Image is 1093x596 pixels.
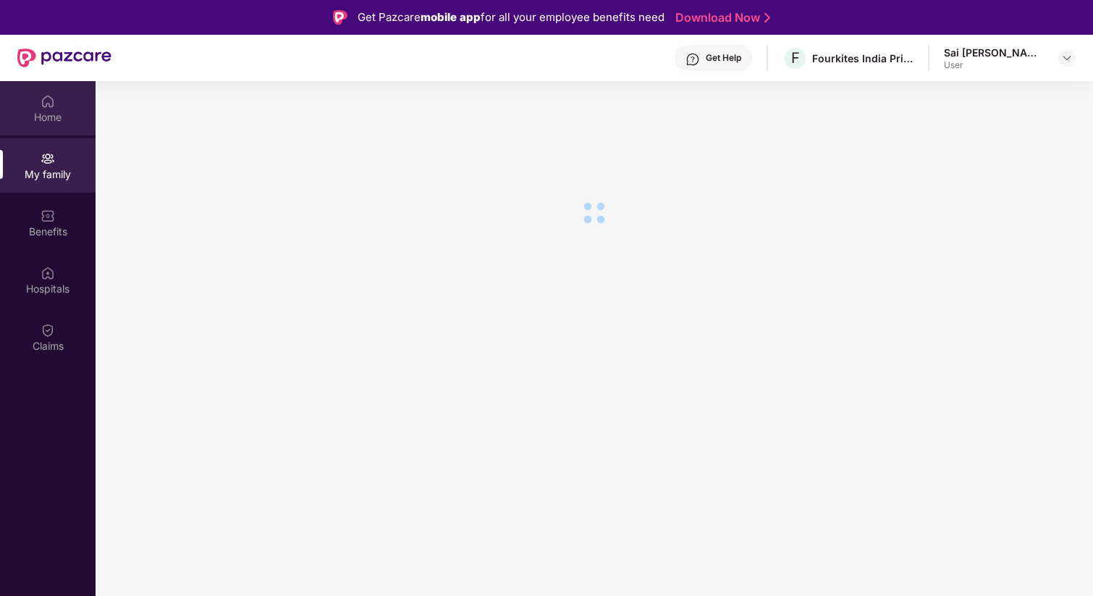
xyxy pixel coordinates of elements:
[333,10,347,25] img: Logo
[41,323,55,337] img: svg+xml;base64,PHN2ZyBpZD0iQ2xhaW0iIHhtbG5zPSJodHRwOi8vd3d3LnczLm9yZy8yMDAwL3N2ZyIgd2lkdGg9IjIwIi...
[358,9,664,26] div: Get Pazcare for all your employee benefits need
[706,52,741,64] div: Get Help
[41,266,55,280] img: svg+xml;base64,PHN2ZyBpZD0iSG9zcGl0YWxzIiB4bWxucz0iaHR0cDovL3d3dy53My5vcmcvMjAwMC9zdmciIHdpZHRoPS...
[41,151,55,166] img: svg+xml;base64,PHN2ZyB3aWR0aD0iMjAiIGhlaWdodD0iMjAiIHZpZXdCb3g9IjAgMCAyMCAyMCIgZmlsbD0ibm9uZSIgeG...
[17,49,111,67] img: New Pazcare Logo
[421,10,481,24] strong: mobile app
[1061,52,1073,64] img: svg+xml;base64,PHN2ZyBpZD0iRHJvcGRvd24tMzJ4MzIiIHhtbG5zPSJodHRwOi8vd3d3LnczLm9yZy8yMDAwL3N2ZyIgd2...
[944,59,1045,71] div: User
[791,49,800,67] span: F
[685,52,700,67] img: svg+xml;base64,PHN2ZyBpZD0iSGVscC0zMngzMiIgeG1sbnM9Imh0dHA6Ly93d3cudzMub3JnLzIwMDAvc3ZnIiB3aWR0aD...
[764,10,770,25] img: Stroke
[944,46,1045,59] div: Sai [PERSON_NAME] [PERSON_NAME]
[41,94,55,109] img: svg+xml;base64,PHN2ZyBpZD0iSG9tZSIgeG1sbnM9Imh0dHA6Ly93d3cudzMub3JnLzIwMDAvc3ZnIiB3aWR0aD0iMjAiIG...
[812,51,913,65] div: Fourkites India Private Limited
[675,10,766,25] a: Download Now
[41,209,55,223] img: svg+xml;base64,PHN2ZyBpZD0iQmVuZWZpdHMiIHhtbG5zPSJodHRwOi8vd3d3LnczLm9yZy8yMDAwL3N2ZyIgd2lkdGg9Ij...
